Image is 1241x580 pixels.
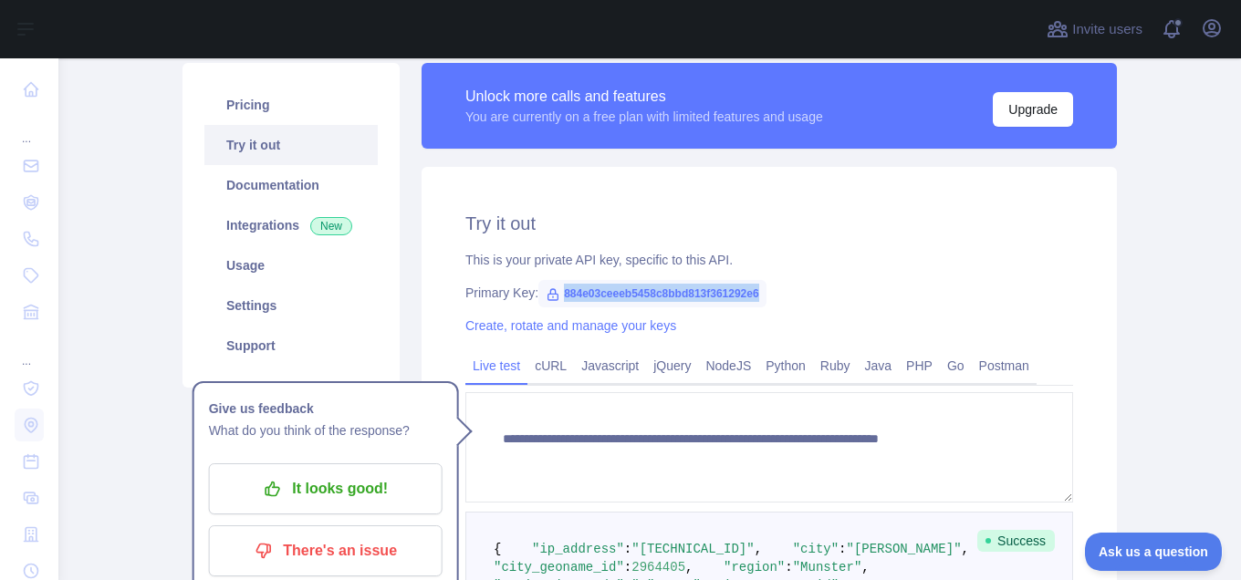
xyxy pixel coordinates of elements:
[204,205,378,245] a: Integrations New
[223,473,429,504] p: It looks good!
[646,351,698,380] a: jQuery
[532,542,624,556] span: "ip_address"
[847,542,962,556] span: "[PERSON_NAME]"
[1085,533,1223,571] iframe: Toggle Customer Support
[574,351,646,380] a: Javascript
[858,351,900,380] a: Java
[209,398,443,419] h1: Give us feedback
[793,542,839,556] span: "city"
[793,560,862,575] span: "Munster"
[310,217,352,235] span: New
[527,351,574,380] a: cURL
[15,332,44,368] div: ...
[204,285,378,326] a: Settings
[465,108,823,126] div: You are currently on a free plan with limited features and usage
[1043,15,1146,44] button: Invite users
[624,542,631,556] span: :
[494,560,624,575] span: "city_geoname_id"
[465,211,1073,236] h2: Try it out
[724,560,785,575] span: "region"
[940,351,972,380] a: Go
[209,463,443,514] button: It looks good!
[993,92,1073,127] button: Upgrade
[839,542,846,556] span: :
[204,165,378,205] a: Documentation
[631,560,685,575] span: 2964405
[755,542,762,556] span: ,
[1072,19,1142,40] span: Invite users
[972,351,1037,380] a: Postman
[758,351,813,380] a: Python
[209,525,443,576] button: There's an issue
[465,318,676,333] a: Create, rotate and manage your keys
[977,530,1055,552] span: Success
[209,419,443,441] p: What do you think of the response?
[631,542,754,556] span: "[TECHNICAL_ID]"
[962,542,969,556] span: ,
[465,284,1073,302] div: Primary Key:
[494,542,501,556] span: {
[465,251,1073,269] div: This is your private API key, specific to this API.
[685,560,693,575] span: ,
[698,351,758,380] a: NodeJS
[223,535,429,566] p: There's an issue
[204,245,378,285] a: Usage
[861,560,869,575] span: ,
[465,351,527,380] a: Live test
[813,351,858,380] a: Ruby
[538,280,766,307] span: 884e03ceeeb5458c8bbd813f361292e6
[624,560,631,575] span: :
[899,351,940,380] a: PHP
[204,85,378,125] a: Pricing
[204,125,378,165] a: Try it out
[465,86,823,108] div: Unlock more calls and features
[15,109,44,146] div: ...
[204,326,378,366] a: Support
[785,560,792,575] span: :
